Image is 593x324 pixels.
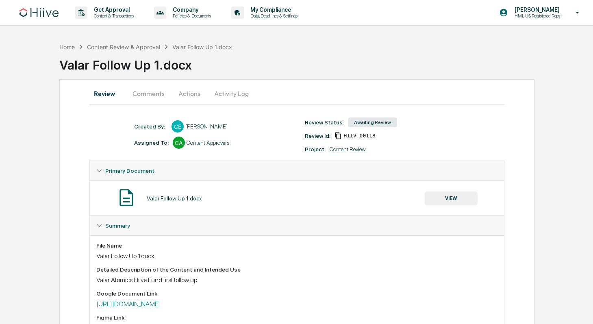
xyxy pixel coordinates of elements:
div: Valar Follow Up 1.docx [172,43,232,50]
div: Detailed Description of the Content and Intended Use [96,266,497,273]
div: Review Id: [305,133,330,139]
div: Valar Follow Up 1.docx [147,195,202,202]
div: Home [59,43,75,50]
div: Primary Document [90,180,504,215]
div: Figma Link [96,314,497,321]
button: Review [89,84,126,103]
div: Assigned To: [134,139,169,146]
iframe: Open customer support [567,297,589,319]
p: Content & Transactions [87,13,138,19]
p: Data, Deadlines & Settings [244,13,302,19]
img: Document Icon [116,187,137,208]
span: Primary Document [105,167,154,174]
div: CA [173,137,185,149]
div: [PERSON_NAME] [185,123,228,130]
span: a1bb28c0-a032-4653-905e-7364ea0114a6 [343,133,375,139]
button: Comments [126,84,171,103]
button: Actions [171,84,208,103]
span: Summary [105,222,130,229]
div: secondary tabs example [89,84,504,103]
div: Review Status: [305,119,344,126]
div: Valar Atomics Hiive Fund first follow up [96,276,497,284]
p: My Compliance [244,7,302,13]
p: [PERSON_NAME] [508,7,564,13]
div: Project: [305,146,326,152]
button: VIEW [425,191,478,205]
div: Valar Follow Up 1.docx [59,51,593,72]
img: logo [20,8,59,17]
div: Content Review [330,146,366,152]
a: [URL][DOMAIN_NAME] [96,300,160,308]
div: CE [172,120,184,133]
div: Content Review & Approval [87,43,160,50]
div: Created By: ‎ ‎ [134,123,167,130]
div: Content Approvers [187,139,229,146]
p: HML US Registered Reps [508,13,564,19]
p: Get Approval [87,7,138,13]
div: File Name [96,242,497,249]
div: Google Document Link [96,290,497,297]
div: Summary [90,216,504,235]
button: Activity Log [208,84,255,103]
p: Policies & Documents [166,13,215,19]
p: Company [166,7,215,13]
div: Primary Document [90,161,504,180]
div: Awaiting Review [348,117,397,127]
div: Valar Follow Up 1.docx [96,252,497,260]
